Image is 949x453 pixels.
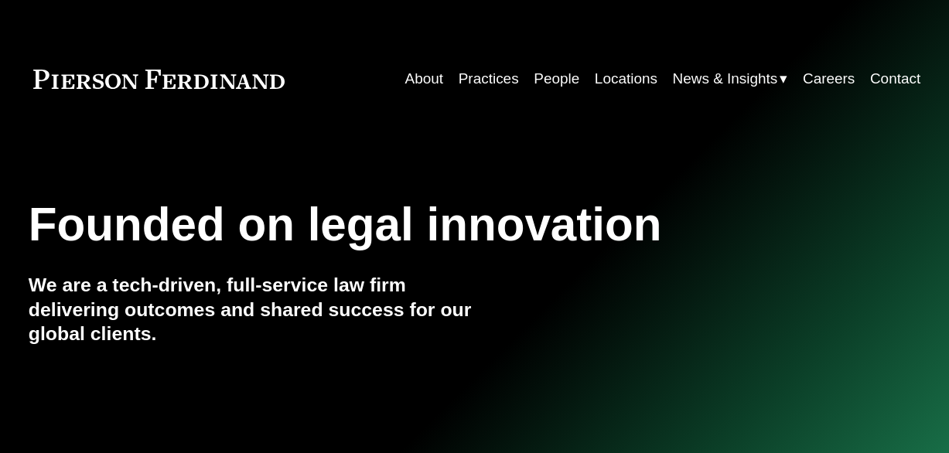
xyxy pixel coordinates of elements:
[870,65,920,94] a: Contact
[673,66,778,92] span: News & Insights
[29,199,772,252] h1: Founded on legal innovation
[29,273,475,346] h4: We are a tech-driven, full-service law firm delivering outcomes and shared success for our global...
[405,65,444,94] a: About
[673,65,788,94] a: folder dropdown
[595,65,657,94] a: Locations
[534,65,579,94] a: People
[803,65,855,94] a: Careers
[459,65,519,94] a: Practices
